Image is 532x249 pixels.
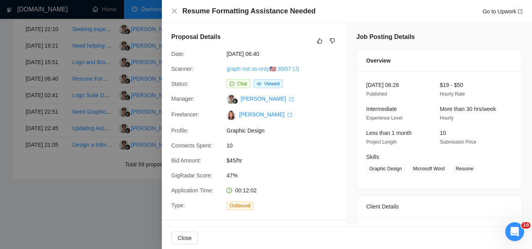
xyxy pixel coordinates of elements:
span: Manager: [171,96,195,102]
span: Published [366,91,387,97]
span: [DATE] 06:28 [366,82,399,88]
button: dislike [328,36,337,46]
span: eye [257,81,261,86]
span: Status: [171,81,189,87]
span: Submission Price [440,139,476,145]
span: Application Time: [171,187,213,194]
img: gigradar-bm.png [232,98,238,104]
span: Overview [366,56,391,65]
span: Skills [366,154,379,160]
span: Profile: [171,127,189,134]
span: 10 [440,130,446,136]
span: 00:12:02 [235,187,257,194]
a: graph not us-only🇺🇸 30/07 (J) [226,66,299,72]
span: 10 [226,141,345,150]
span: Less than 1 month [366,130,412,136]
span: clock-circle [226,188,232,193]
a: [PERSON_NAME] export [241,96,294,102]
span: Graphic Design [366,164,405,173]
span: Hourly Rate [440,91,465,97]
span: Scanner: [171,66,193,72]
span: GigRadar Score: [171,172,212,179]
span: Experience Level [366,115,402,121]
span: Bid Amount: [171,157,201,164]
span: Chat [237,81,247,87]
img: c1UOPUNK0oAB1jxQqs826EdTZgrP9Q4UA5z9hGDm4X2GISaKj8Q7-3Rw8m0nqBtSTS [226,111,236,120]
iframe: Intercom live chat [505,222,524,241]
span: message [230,81,234,86]
span: like [317,38,323,44]
button: Close [171,232,198,244]
span: dislike [330,38,335,44]
span: Hourly [440,115,454,121]
h5: Proposal Details [171,32,221,42]
a: Go to Upworkexport [482,8,523,15]
span: export [289,97,294,101]
span: [DATE] 06:40 [226,50,345,58]
span: Freelancer: [171,111,199,118]
button: Close [171,8,178,15]
span: Microsoft Word [410,164,448,173]
span: Project Length [366,139,397,145]
span: Intermediate [366,106,397,112]
span: Date: [171,51,184,57]
span: 10 [521,222,530,229]
span: Graphic Design [226,126,345,135]
span: export [287,113,292,117]
span: 47% [226,171,345,180]
h4: Resume Formatting Assistance Needed [182,6,315,16]
span: export [518,9,523,14]
span: Connects Spent: [171,142,212,149]
a: [PERSON_NAME] export [239,111,292,118]
span: Close [178,234,192,242]
span: close [171,8,178,14]
span: Viewed [264,81,280,87]
button: like [315,36,324,46]
span: $45/hr [226,156,345,165]
h5: Job Posting Details [356,32,415,42]
span: Outbound [226,201,254,210]
div: Client Details [366,196,513,217]
span: Resume [452,164,476,173]
span: $19 - $50 [440,82,463,88]
span: Type: [171,202,185,208]
span: More than 30 hrs/week [440,106,496,112]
